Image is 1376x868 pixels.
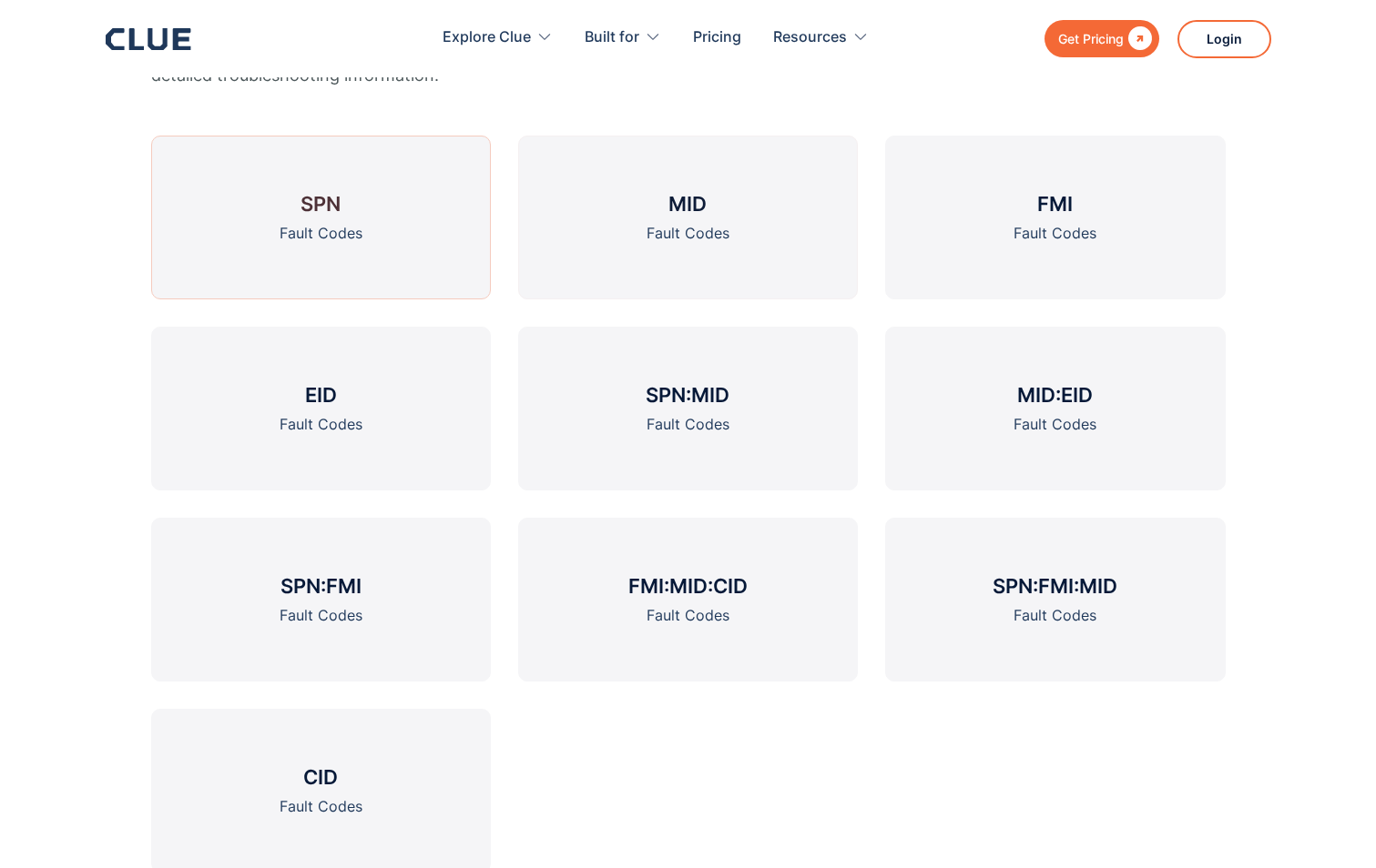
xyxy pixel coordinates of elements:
[280,222,362,245] div: Fault Codes
[151,136,491,299] a: SPNFault Codes
[773,9,869,66] div: Resources
[885,136,1225,299] a: FMIFault Codes
[773,9,847,66] div: Resources
[1014,413,1096,436] div: Fault Codes
[628,572,748,600] h3: FMI:MID:CID
[518,518,858,681] a: FMI:MID:CIDFault Codes
[1017,381,1093,409] h3: MID:EID
[443,9,553,66] div: Explore Clue
[1037,190,1073,217] h3: FMI
[518,136,858,299] a: MIDFault Codes
[885,518,1225,681] a: SPN:FMI:MIDFault Codes
[647,604,729,627] div: Fault Codes
[993,572,1117,600] h3: SPN:FMI:MID
[303,763,338,791] h3: CID
[151,327,491,490] a: EIDFault Codes
[647,413,729,436] div: Fault Codes
[1014,222,1096,245] div: Fault Codes
[1014,604,1096,627] div: Fault Codes
[647,222,729,245] div: Fault Codes
[301,190,341,217] h3: SPN
[668,190,707,217] h3: MID
[280,413,362,436] div: Fault Codes
[1124,27,1152,50] div: 
[1045,20,1159,57] a: Get Pricing
[280,572,362,600] h3: SPN:FMI
[280,795,362,818] div: Fault Codes
[443,9,531,66] div: Explore Clue
[885,327,1225,490] a: MID:EIDFault Codes
[646,381,729,409] h3: SPN:MID
[280,604,362,627] div: Fault Codes
[151,518,491,681] a: SPN:FMIFault Codes
[693,9,741,66] a: Pricing
[1058,27,1124,50] div: Get Pricing
[585,9,639,66] div: Built for
[585,9,661,66] div: Built for
[518,327,858,490] a: SPN:MIDFault Codes
[1177,20,1271,58] a: Login
[305,381,337,409] h3: EID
